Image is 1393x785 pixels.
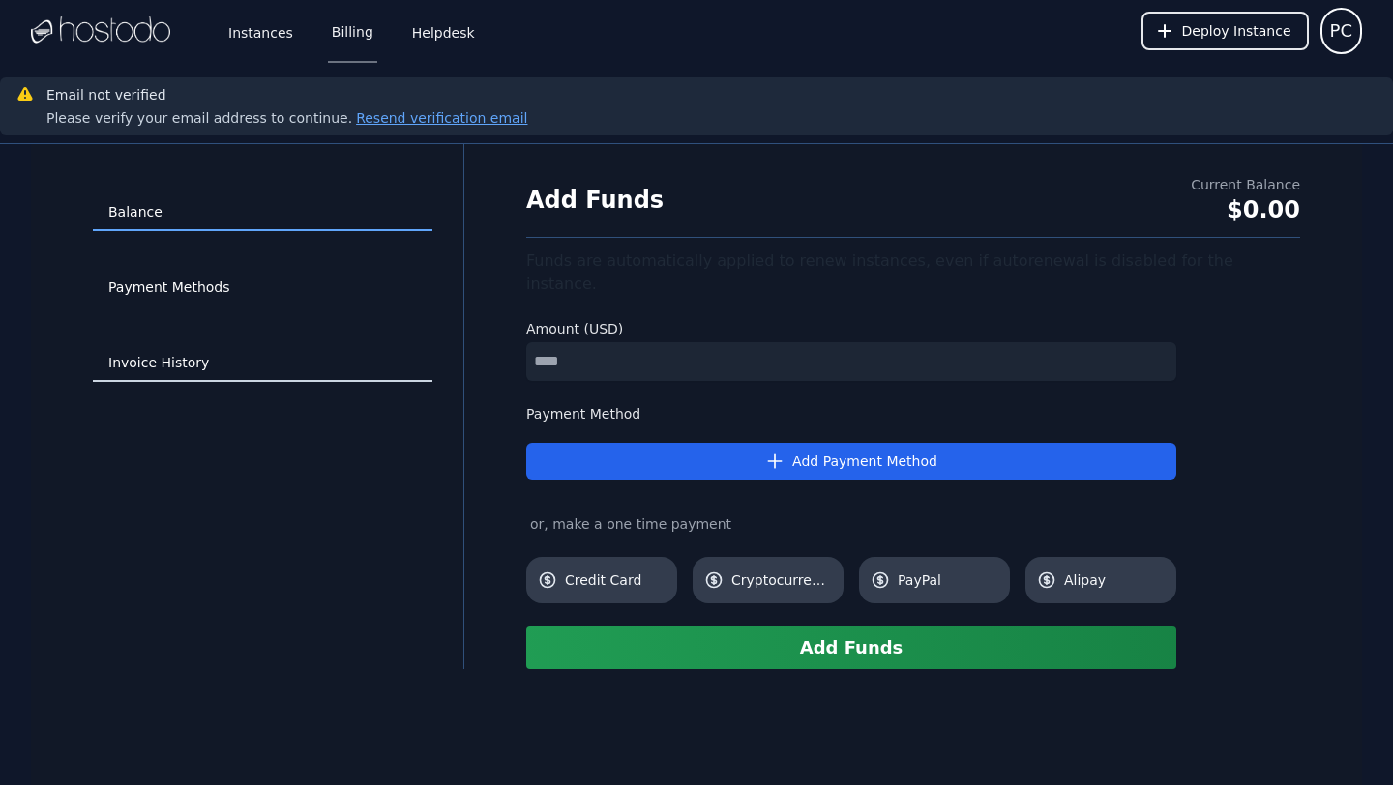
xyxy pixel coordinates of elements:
span: PayPal [898,570,998,590]
img: Logo [31,16,170,45]
button: User menu [1320,8,1362,54]
div: Please verify your email address to continue. [46,108,527,128]
button: Add Funds [526,626,1176,669]
span: PC [1330,17,1352,44]
span: Deploy Instance [1182,21,1291,41]
div: Current Balance [1191,175,1300,194]
div: or, make a one time payment [526,514,1176,534]
span: Alipay [1064,570,1165,590]
button: Deploy Instance [1141,12,1309,50]
a: Invoice History [93,345,432,382]
label: Payment Method [526,404,1176,423]
h3: Email not verified [46,85,527,104]
span: Credit Card [565,570,666,590]
div: Funds are automatically applied to renew instances, even if autorenewal is disabled for the insta... [526,249,1300,296]
button: Add Payment Method [526,443,1176,480]
a: Payment Methods [93,270,432,306]
h1: Add Funds [526,185,664,216]
div: $0.00 [1191,194,1300,225]
span: Cryptocurrency [731,570,832,590]
label: Amount (USD) [526,319,1176,338]
a: Balance [93,194,432,231]
button: Resend verification email [352,108,527,128]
